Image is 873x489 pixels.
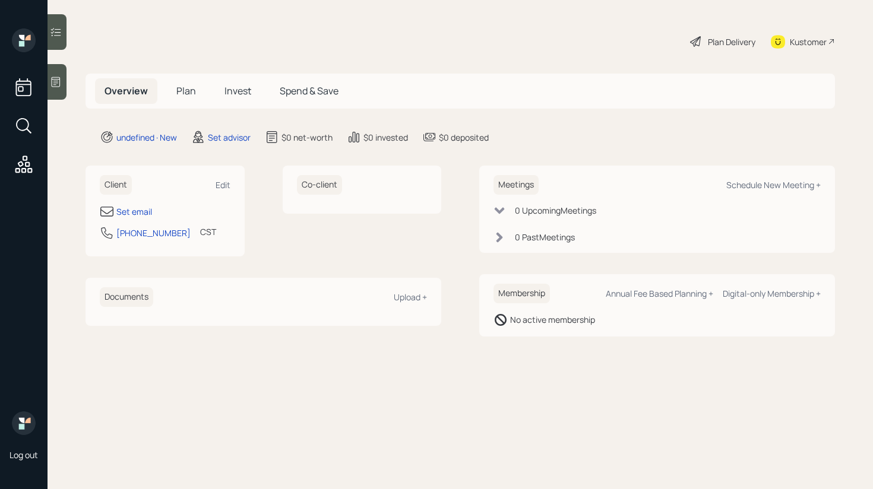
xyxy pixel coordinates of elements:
h6: Client [100,175,132,195]
h6: Co-client [297,175,342,195]
div: $0 deposited [439,131,489,144]
h6: Documents [100,287,153,307]
span: Invest [224,84,251,97]
div: $0 net-worth [281,131,333,144]
div: Edit [216,179,230,190]
div: Kustomer [790,36,827,48]
div: Schedule New Meeting + [726,179,821,190]
div: Set advisor [208,131,251,144]
div: Plan Delivery [708,36,755,48]
div: Set email [116,205,152,218]
h6: Meetings [494,175,539,195]
div: No active membership [510,313,595,326]
div: Annual Fee Based Planning + [606,288,713,299]
span: Plan [176,84,196,97]
div: undefined · New [116,131,177,144]
h6: Membership [494,284,550,303]
div: 0 Upcoming Meeting s [515,204,596,217]
div: Upload + [394,291,427,303]
div: $0 invested [363,131,408,144]
div: Digital-only Membership + [723,288,821,299]
div: [PHONE_NUMBER] [116,227,191,239]
img: retirable_logo.png [12,411,36,435]
div: Log out [10,449,38,461]
div: CST [200,226,216,238]
span: Overview [105,84,148,97]
div: 0 Past Meeting s [515,231,575,243]
span: Spend & Save [280,84,339,97]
